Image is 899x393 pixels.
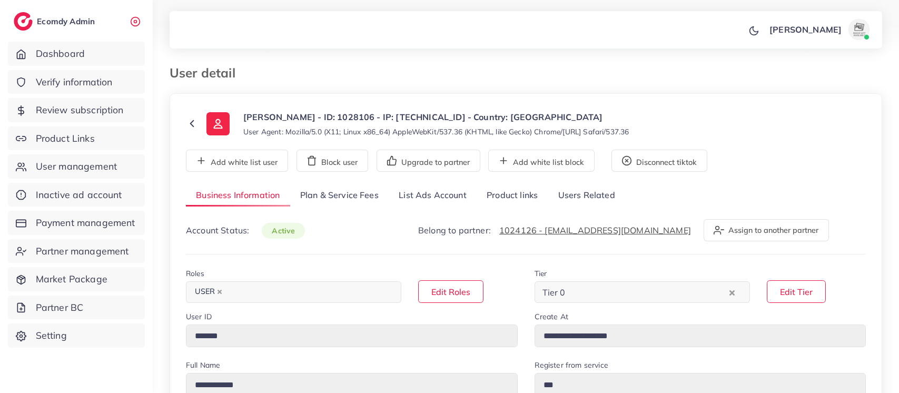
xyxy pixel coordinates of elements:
[729,286,735,298] button: Clear Selected
[36,244,129,258] span: Partner management
[36,329,67,342] span: Setting
[764,19,874,40] a: [PERSON_NAME]avatar
[36,301,84,315] span: Partner BC
[8,183,145,207] a: Inactive ad account
[568,284,726,300] input: Search for option
[848,19,870,40] img: avatar
[418,224,691,237] p: Belong to partner:
[535,281,750,303] div: Search for option
[36,216,135,230] span: Payment management
[8,239,145,263] a: Partner management
[243,126,629,137] small: User Agent: Mozilla/5.0 (X11; Linux x86_64) AppleWebKit/537.36 (KHTML, like Gecko) Chrome/[URL] S...
[767,280,826,303] button: Edit Tier
[36,103,124,117] span: Review subscription
[535,268,547,279] label: Tier
[186,360,220,370] label: Full Name
[535,311,568,322] label: Create At
[186,150,288,172] button: Add white list user
[540,284,568,300] span: Tier 0
[290,184,389,207] a: Plan & Service Fees
[8,296,145,320] a: Partner BC
[377,150,480,172] button: Upgrade to partner
[535,360,608,370] label: Register from service
[8,126,145,151] a: Product Links
[170,65,244,81] h3: User detail
[8,323,145,348] a: Setting
[477,184,548,207] a: Product links
[186,224,305,237] p: Account Status:
[36,160,117,173] span: User management
[243,111,629,123] p: [PERSON_NAME] - ID: 1028106 - IP: [TECHNICAL_ID] - Country: [GEOGRAPHIC_DATA]
[389,184,477,207] a: List Ads Account
[8,211,145,235] a: Payment management
[704,219,829,241] button: Assign to another partner
[217,289,222,294] button: Deselect USER
[297,150,368,172] button: Block user
[14,12,33,31] img: logo
[36,47,85,61] span: Dashboard
[36,75,113,89] span: Verify information
[36,272,107,286] span: Market Package
[228,284,388,300] input: Search for option
[769,23,842,36] p: [PERSON_NAME]
[186,268,204,279] label: Roles
[8,98,145,122] a: Review subscription
[8,154,145,179] a: User management
[8,70,145,94] a: Verify information
[262,223,305,239] span: active
[548,184,625,207] a: Users Related
[8,267,145,291] a: Market Package
[186,184,290,207] a: Business Information
[488,150,595,172] button: Add white list block
[36,132,95,145] span: Product Links
[14,12,97,31] a: logoEcomdy Admin
[418,280,483,303] button: Edit Roles
[499,225,691,235] a: 1024126 - [EMAIL_ADDRESS][DOMAIN_NAME]
[186,311,212,322] label: User ID
[37,16,97,26] h2: Ecomdy Admin
[186,281,401,303] div: Search for option
[611,150,707,172] button: Disconnect tiktok
[8,42,145,66] a: Dashboard
[36,188,122,202] span: Inactive ad account
[206,112,230,135] img: ic-user-info.36bf1079.svg
[190,284,227,299] span: USER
